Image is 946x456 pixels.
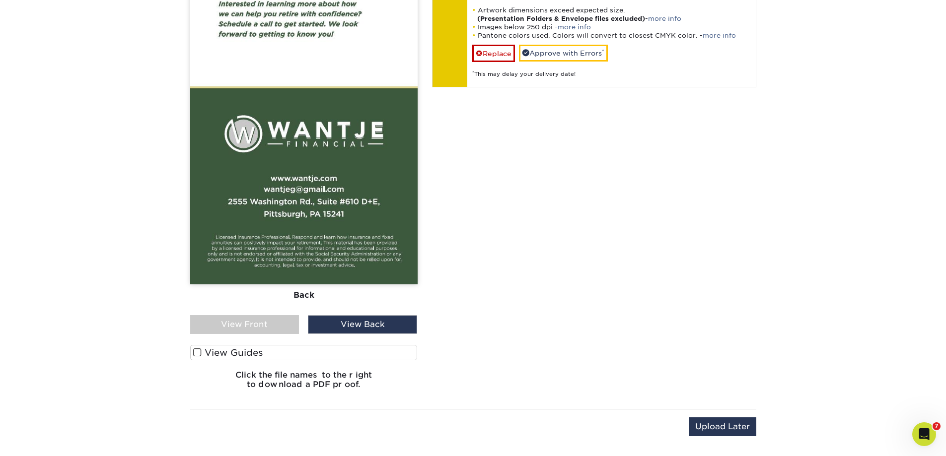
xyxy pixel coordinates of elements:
[308,315,417,334] div: View Back
[703,32,736,39] a: more info
[477,15,645,22] strong: (Presentation Folders & Envelope files excluded)
[190,345,418,360] label: View Guides
[472,23,751,31] li: Images below 250 dpi -
[558,23,591,31] a: more info
[190,370,418,397] h6: Click the file names to the right to download a PDF proof.
[689,417,756,436] input: Upload Later
[472,6,751,23] li: Artwork dimensions exceed expected size. -
[472,31,751,40] li: Pantone colors used. Colors will convert to closest CMYK color. -
[933,422,941,430] span: 7
[912,422,936,446] iframe: Intercom live chat
[519,45,608,62] a: Approve with Errors*
[472,45,515,62] a: Replace
[190,284,418,306] div: Back
[648,15,681,22] a: more info
[190,315,299,334] div: View Front
[472,62,751,78] div: This may delay your delivery date!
